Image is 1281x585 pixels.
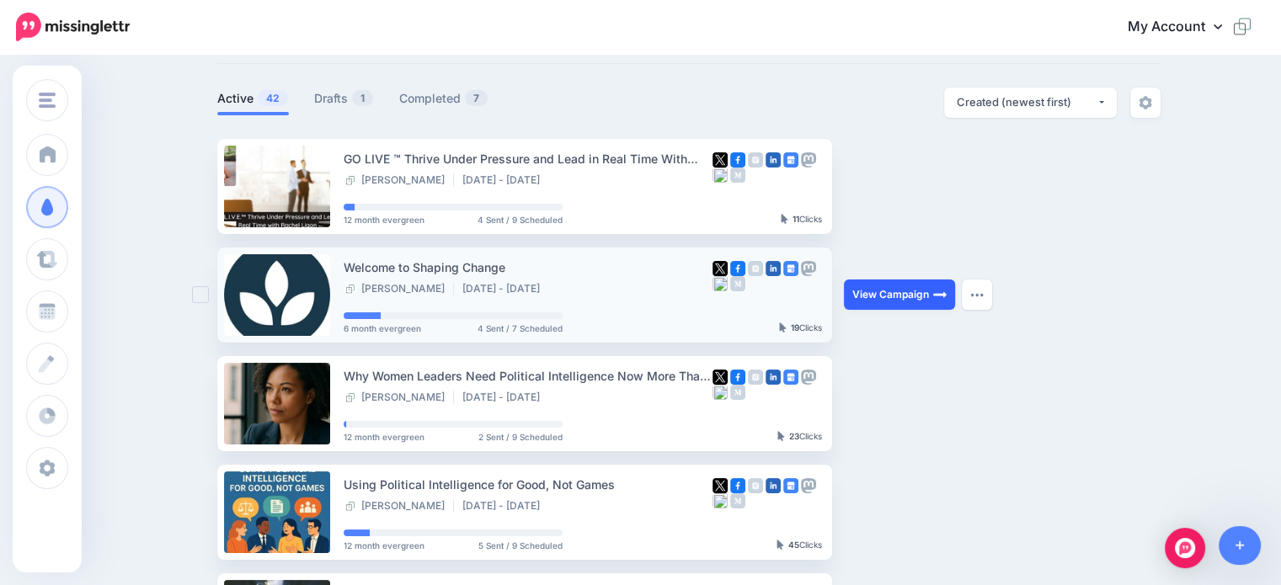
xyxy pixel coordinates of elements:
b: 45 [788,540,799,550]
img: twitter-square.png [713,261,728,276]
img: facebook-square.png [730,478,745,493]
div: Clicks [777,540,822,550]
span: 6 month evergreen [344,324,421,332]
div: Open Intercom Messenger [1165,528,1205,568]
li: [PERSON_NAME] [344,173,454,187]
li: [DATE] - [DATE] [462,391,548,404]
img: medium-grey-square.png [730,493,745,508]
a: My Account [1111,7,1256,48]
a: View Campaign [844,279,955,310]
img: instagram-grey-square.png [748,152,763,168]
li: [DATE] - [DATE] [462,173,548,187]
div: Created (newest first) [957,94,1097,110]
span: 5 Sent / 9 Scheduled [478,541,563,550]
img: mastodon-grey-square.png [801,478,816,493]
img: twitter-square.png [713,370,728,385]
img: bluesky-grey-square.png [713,493,728,508]
div: Why Women Leaders Need Political Intelligence Now More Than Ever [344,366,713,386]
img: mastodon-grey-square.png [801,152,816,168]
a: Drafts1 [314,88,374,109]
span: 4 Sent / 7 Scheduled [478,324,563,332]
img: pointer-grey-darker.png [777,431,785,441]
img: facebook-square.png [730,261,745,276]
img: Missinglettr [16,13,130,41]
img: bluesky-grey-square.png [713,168,728,183]
img: facebook-square.png [730,370,745,385]
img: instagram-grey-square.png [748,370,763,385]
li: [DATE] - [DATE] [462,282,548,295]
img: menu.png [39,93,56,108]
img: google_business-square.png [783,261,798,276]
img: linkedin-square.png [766,152,781,168]
img: google_business-square.png [783,478,798,493]
span: 4 Sent / 9 Scheduled [478,215,563,224]
div: Clicks [781,215,822,225]
b: 19 [791,322,799,332]
img: medium-grey-square.png [730,385,745,400]
img: settings-grey.png [1139,96,1152,109]
b: 11 [793,214,799,224]
img: linkedin-square.png [766,370,781,385]
span: 7 [465,90,488,106]
img: google_business-square.png [783,370,798,385]
div: Using Political Intelligence for Good, Not Games [344,475,713,494]
img: instagram-grey-square.png [748,478,763,493]
img: mastodon-grey-square.png [801,261,816,276]
img: mastodon-grey-square.png [801,370,816,385]
b: 23 [789,431,799,441]
li: [PERSON_NAME] [344,391,454,404]
img: linkedin-square.png [766,478,781,493]
img: twitter-square.png [713,478,728,493]
div: Clicks [779,323,822,333]
img: arrow-long-right-white.png [933,288,947,301]
span: 42 [258,90,288,106]
li: [DATE] - [DATE] [462,499,548,513]
img: twitter-square.png [713,152,728,168]
button: Created (newest first) [944,88,1117,118]
img: medium-grey-square.png [730,276,745,291]
div: Clicks [777,432,822,442]
div: Welcome to Shaping Change [344,258,713,277]
span: 2 Sent / 9 Scheduled [478,433,563,441]
span: 1 [352,90,373,106]
img: pointer-grey-darker.png [777,540,784,550]
img: pointer-grey-darker.png [781,214,788,224]
div: GO LIVE ™ Thrive Under Pressure and Lead in Real Time With [PERSON_NAME] [344,149,713,168]
span: 12 month evergreen [344,215,424,224]
img: google_business-square.png [783,152,798,168]
span: 12 month evergreen [344,433,424,441]
li: [PERSON_NAME] [344,499,454,513]
img: instagram-grey-square.png [748,261,763,276]
img: linkedin-square.png [766,261,781,276]
img: facebook-square.png [730,152,745,168]
img: bluesky-grey-square.png [713,276,728,291]
a: Completed7 [399,88,488,109]
img: pointer-grey-darker.png [779,322,787,332]
img: medium-grey-square.png [730,168,745,183]
a: Active42 [217,88,289,109]
img: dots.png [970,292,984,297]
img: bluesky-grey-square.png [713,385,728,400]
span: 12 month evergreen [344,541,424,550]
li: [PERSON_NAME] [344,282,454,295]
